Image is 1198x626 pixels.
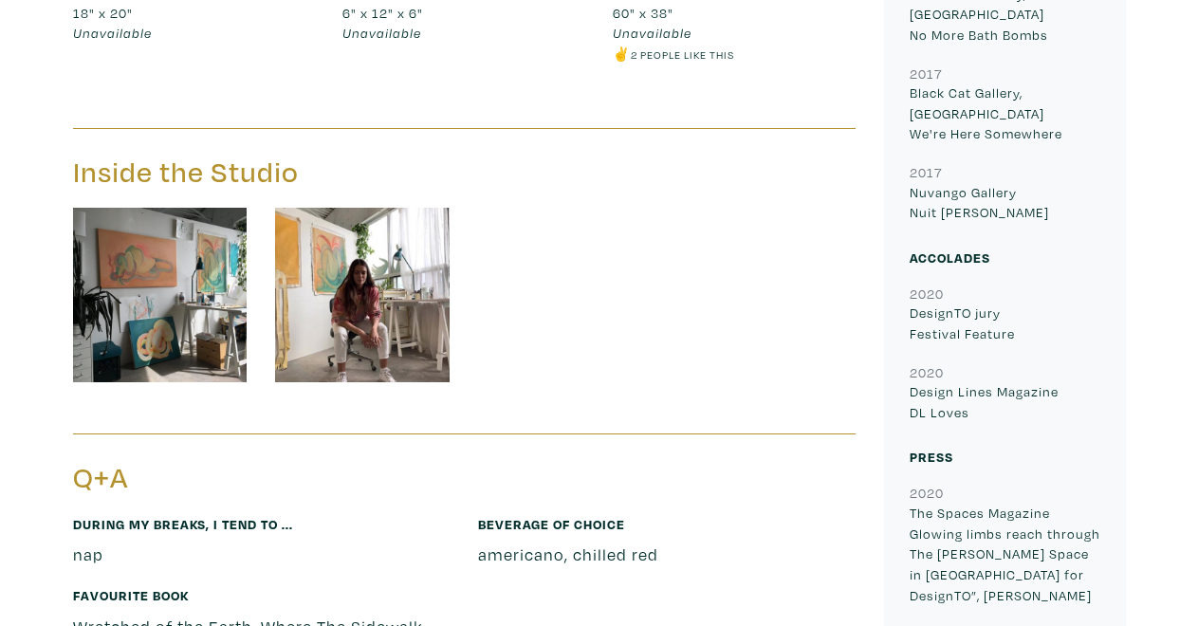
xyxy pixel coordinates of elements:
[73,515,293,533] small: During my breaks, I tend to ...
[910,83,1100,144] p: Black Cat Gallery, [GEOGRAPHIC_DATA] We're Here Somewhere
[73,208,248,382] img: phpThumb.php
[910,64,942,83] small: 2017
[910,182,1100,223] p: Nuvango Gallery Nuit [PERSON_NAME]
[910,249,990,267] small: Accolades
[73,586,189,604] small: Favourite book
[73,4,133,22] span: 18" x 20"
[910,363,944,381] small: 2020
[73,542,451,567] p: nap
[631,47,734,62] small: 2 people like this
[910,484,944,502] small: 2020
[613,24,691,42] span: Unavailable
[73,155,451,191] h3: Inside the Studio
[910,285,944,303] small: 2020
[910,381,1100,422] p: Design Lines Magazine DL Loves
[478,542,856,567] p: americano, chilled red
[910,163,942,181] small: 2017
[342,24,421,42] span: Unavailable
[73,24,152,42] span: Unavailable
[342,4,423,22] span: 6" x 12" x 6"
[910,503,1100,605] p: The Spaces Magazine Glowing limbs reach through The [PERSON_NAME] Space in [GEOGRAPHIC_DATA] for ...
[613,4,673,22] span: 60" x 38"
[73,460,451,496] h3: Q+A
[910,448,953,466] small: Press
[613,44,855,64] li: ✌️
[478,515,625,533] small: Beverage of choice
[910,303,1100,343] p: DesignTO jury Festival Feature
[275,208,450,382] img: phpThumb.php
